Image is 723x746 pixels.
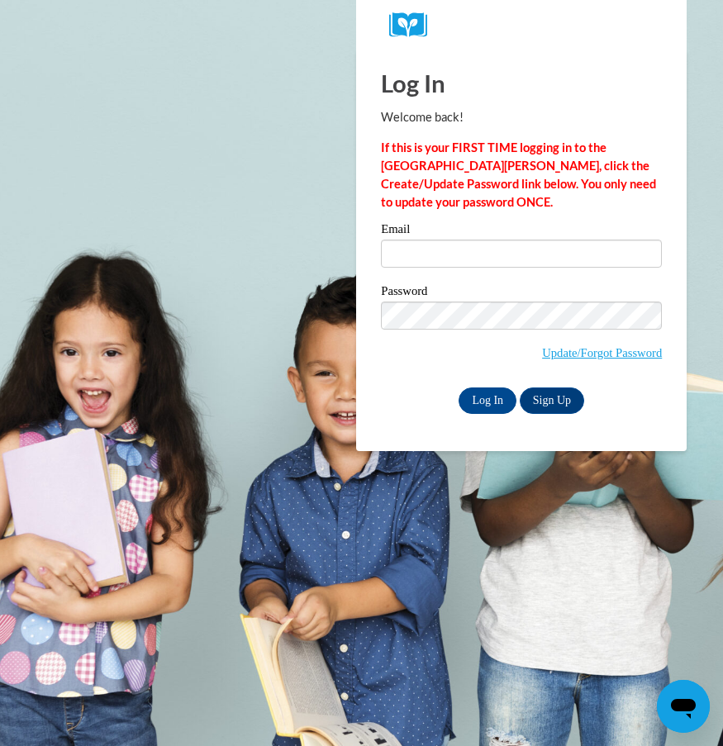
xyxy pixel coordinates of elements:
[389,12,654,38] a: COX Campus
[381,285,662,302] label: Password
[381,140,656,209] strong: If this is your FIRST TIME logging in to the [GEOGRAPHIC_DATA][PERSON_NAME], click the Create/Upd...
[389,12,439,38] img: Logo brand
[381,223,662,240] label: Email
[657,680,710,733] iframe: Button to launch messaging window
[520,387,584,414] a: Sign Up
[381,108,662,126] p: Welcome back!
[381,66,662,100] h1: Log In
[459,387,516,414] input: Log In
[542,346,662,359] a: Update/Forgot Password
